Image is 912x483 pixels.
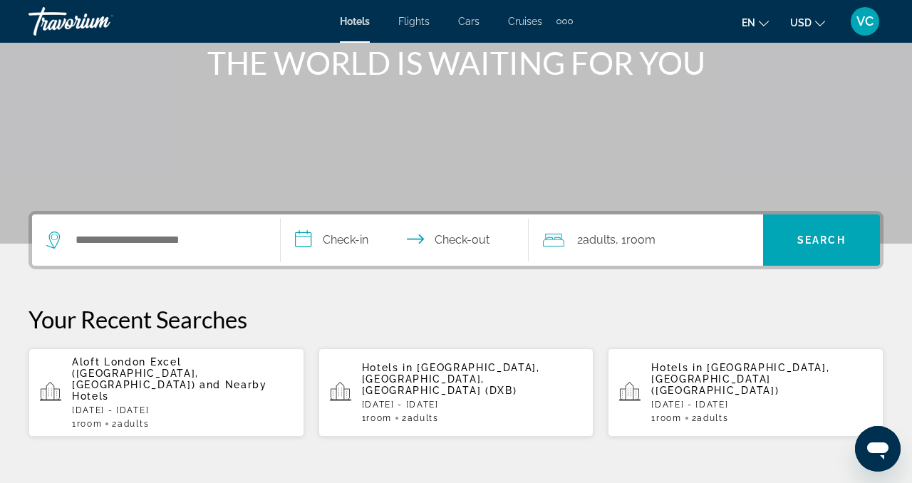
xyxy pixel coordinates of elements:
[281,214,529,266] button: Check in and out dates
[790,12,825,33] button: Change currency
[362,413,392,423] span: 1
[763,214,880,266] button: Search
[72,419,102,429] span: 1
[556,10,573,33] button: Extra navigation items
[856,14,874,28] span: VC
[72,379,267,402] span: and Nearby Hotels
[697,413,728,423] span: Adults
[118,419,149,429] span: Adults
[72,405,293,415] p: [DATE] - [DATE]
[189,44,723,81] h1: THE WORLD IS WAITING FOR YOU
[651,362,829,396] span: [GEOGRAPHIC_DATA], [GEOGRAPHIC_DATA] ([GEOGRAPHIC_DATA])
[398,16,430,27] a: Flights
[692,413,729,423] span: 2
[855,426,901,472] iframe: Button to launch messaging window
[846,6,883,36] button: User Menu
[318,348,594,437] button: Hotels in [GEOGRAPHIC_DATA], [GEOGRAPHIC_DATA], [GEOGRAPHIC_DATA] (DXB)[DATE] - [DATE]1Room2Adults
[583,233,616,246] span: Adults
[77,419,103,429] span: Room
[742,17,755,28] span: en
[366,413,392,423] span: Room
[72,356,199,390] span: Aloft London Excel ([GEOGRAPHIC_DATA], [GEOGRAPHIC_DATA])
[340,16,370,27] a: Hotels
[656,413,682,423] span: Room
[28,348,304,437] button: Aloft London Excel ([GEOGRAPHIC_DATA], [GEOGRAPHIC_DATA]) and Nearby Hotels[DATE] - [DATE]1Room2A...
[408,413,439,423] span: Adults
[32,214,880,266] div: Search widget
[790,17,812,28] span: USD
[458,16,480,27] a: Cars
[797,234,846,246] span: Search
[742,12,769,33] button: Change language
[608,348,883,437] button: Hotels in [GEOGRAPHIC_DATA], [GEOGRAPHIC_DATA] ([GEOGRAPHIC_DATA])[DATE] - [DATE]1Room2Adults
[112,419,149,429] span: 2
[626,233,655,246] span: Room
[651,362,703,373] span: Hotels in
[28,305,883,333] p: Your Recent Searches
[616,230,655,250] span: , 1
[362,400,583,410] p: [DATE] - [DATE]
[28,3,171,40] a: Travorium
[651,400,872,410] p: [DATE] - [DATE]
[577,230,616,250] span: 2
[508,16,542,27] a: Cruises
[651,413,681,423] span: 1
[362,362,540,396] span: [GEOGRAPHIC_DATA], [GEOGRAPHIC_DATA], [GEOGRAPHIC_DATA] (DXB)
[362,362,413,373] span: Hotels in
[529,214,763,266] button: Travelers: 2 adults, 0 children
[402,413,439,423] span: 2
